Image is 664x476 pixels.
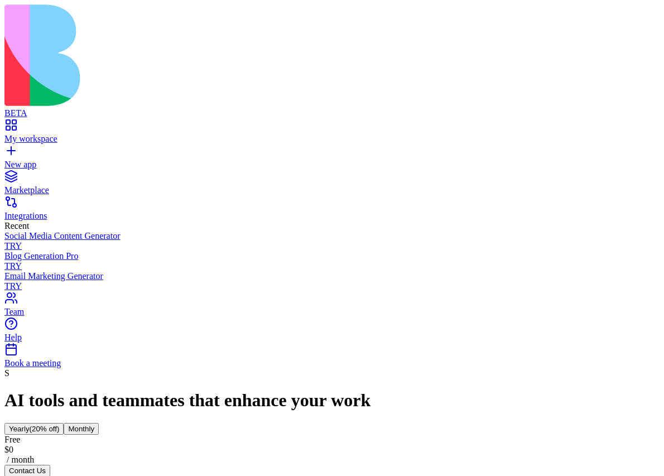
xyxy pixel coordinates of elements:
a: Integrations [4,201,660,221]
span: Recent [4,221,29,230]
a: Social Media Content GeneratorTRY [4,231,660,251]
a: Email Marketing GeneratorTRY [4,271,660,291]
div: Team [4,307,660,317]
a: Team [4,297,660,317]
div: TRY [4,241,660,251]
div: $ 0 [4,445,660,455]
a: New app [4,150,660,170]
div: Book a meeting [4,358,660,368]
a: Marketplace [4,175,660,195]
div: My workspace [4,134,660,144]
a: Blog Generation ProTRY [4,251,660,271]
a: Help [4,323,660,343]
div: Blog Generation Pro [4,251,660,261]
div: Social Media Content Generator [4,231,660,241]
a: My workspace [4,124,660,144]
a: Book a meeting [4,348,660,368]
button: Yearly [4,423,64,435]
div: BETA [4,108,660,118]
div: Free [4,435,660,445]
span: S [4,368,9,378]
div: Email Marketing Generator [4,271,660,281]
div: New app [4,160,660,170]
img: logo [4,4,453,106]
div: TRY [4,281,660,291]
div: TRY [4,261,660,271]
h1: AI tools and teammates that enhance your work [4,390,660,411]
div: Help [4,333,660,343]
span: (20% off) [30,425,60,433]
a: BETA [4,98,660,118]
div: Integrations [4,211,660,221]
button: Monthly [64,423,99,435]
div: Marketplace [4,185,660,195]
div: / month [4,455,660,465]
